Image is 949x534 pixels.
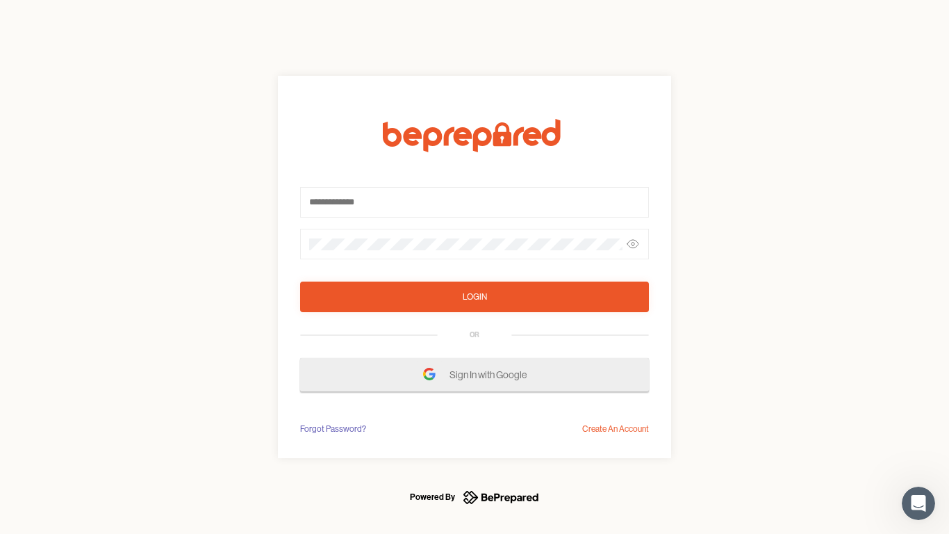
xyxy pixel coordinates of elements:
button: Sign In with Google [300,358,649,391]
button: Login [300,282,649,312]
div: Create An Account [582,422,649,436]
div: Powered By [410,489,455,505]
div: Forgot Password? [300,422,366,436]
span: Sign In with Google [449,362,534,387]
div: Login [463,290,487,304]
div: OR [470,330,479,341]
iframe: Intercom live chat [902,487,935,520]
